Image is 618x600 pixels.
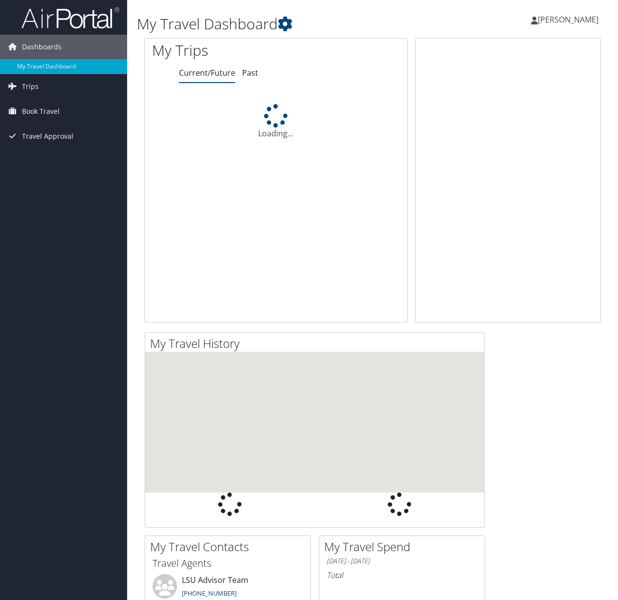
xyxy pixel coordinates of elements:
[242,67,258,78] a: Past
[327,557,477,566] h6: [DATE] - [DATE]
[531,5,608,34] a: [PERSON_NAME]
[22,74,39,99] span: Trips
[150,335,484,352] h2: My Travel History
[324,538,485,555] h2: My Travel Spend
[22,99,60,124] span: Book Travel
[137,14,451,34] h1: My Travel Dashboard
[179,67,235,78] a: Current/Future
[538,14,598,25] span: [PERSON_NAME]
[22,35,62,59] span: Dashboards
[22,6,119,29] img: airportal-logo.png
[152,40,290,61] h1: My Trips
[22,124,73,149] span: Travel Approval
[153,557,303,570] h3: Travel Agents
[327,570,477,580] h6: Total
[145,104,407,139] div: Loading...
[150,538,310,555] h2: My Travel Contacts
[182,589,237,598] a: [PHONE_NUMBER]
